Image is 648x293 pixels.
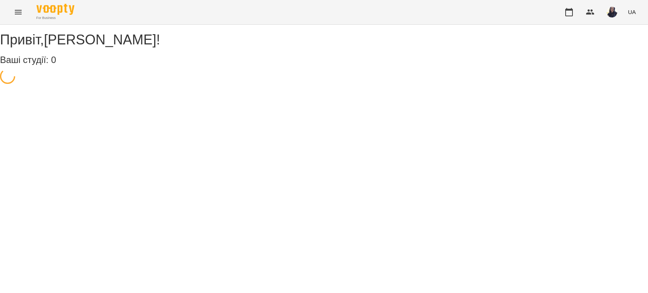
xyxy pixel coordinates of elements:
[625,5,639,19] button: UA
[36,16,74,20] span: For Business
[9,3,27,21] button: Menu
[51,55,56,65] span: 0
[628,8,636,16] span: UA
[607,7,617,17] img: de66a22b4ea812430751315b74cfe34b.jpg
[36,4,74,15] img: Voopty Logo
